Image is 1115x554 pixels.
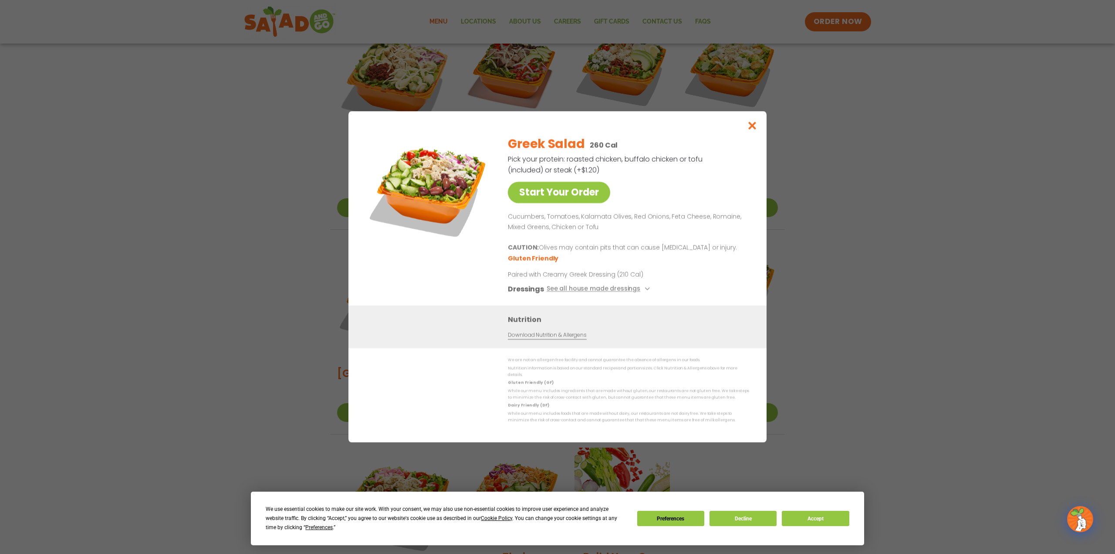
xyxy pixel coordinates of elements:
button: Accept [782,511,849,526]
span: Preferences [305,524,333,530]
button: Decline [710,511,777,526]
p: We are not an allergen free facility and cannot guarantee the absence of allergens in our foods. [508,357,749,364]
span: Cookie Policy [481,515,512,521]
a: Download Nutrition & Allergens [508,332,586,340]
p: Nutrition information is based on our standard recipes and portion sizes. Click Nutrition & Aller... [508,365,749,379]
strong: Gluten Friendly (GF) [508,381,553,386]
button: See all house made dressings [547,284,652,295]
button: Preferences [637,511,704,526]
p: While our menu includes ingredients that are made without gluten, our restaurants are not gluten ... [508,388,749,401]
div: We use essential cookies to make our site work. With your consent, we may also use non-essential ... [266,505,626,532]
img: Featured product photo for Greek Salad [368,129,490,251]
p: Cucumbers, Tomatoes, Kalamata Olives, Red Onions, Feta Cheese, Romaine, Mixed Greens, Chicken or ... [508,212,746,233]
img: wpChatIcon [1068,507,1092,531]
p: Pick your protein: roasted chicken, buffalo chicken or tofu (included) or steak (+$1.20) [508,154,704,176]
li: Gluten Friendly [508,255,560,264]
strong: Dairy Friendly (DF) [508,403,549,408]
h3: Nutrition [508,315,753,326]
p: While our menu includes foods that are made without dairy, our restaurants are not dairy free. We... [508,411,749,424]
a: Start Your Order [508,182,610,203]
p: Olives may contain pits that can cause [MEDICAL_DATA] or injury. [508,243,746,254]
button: Close modal [738,111,767,140]
div: Cookie Consent Prompt [251,492,864,545]
h2: Greek Salad [508,135,585,153]
p: 260 Cal [590,140,618,151]
p: Paired with Creamy Greek Dressing (210 Cal) [508,271,669,280]
b: CAUTION: [508,244,539,252]
h3: Dressings [508,284,544,295]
